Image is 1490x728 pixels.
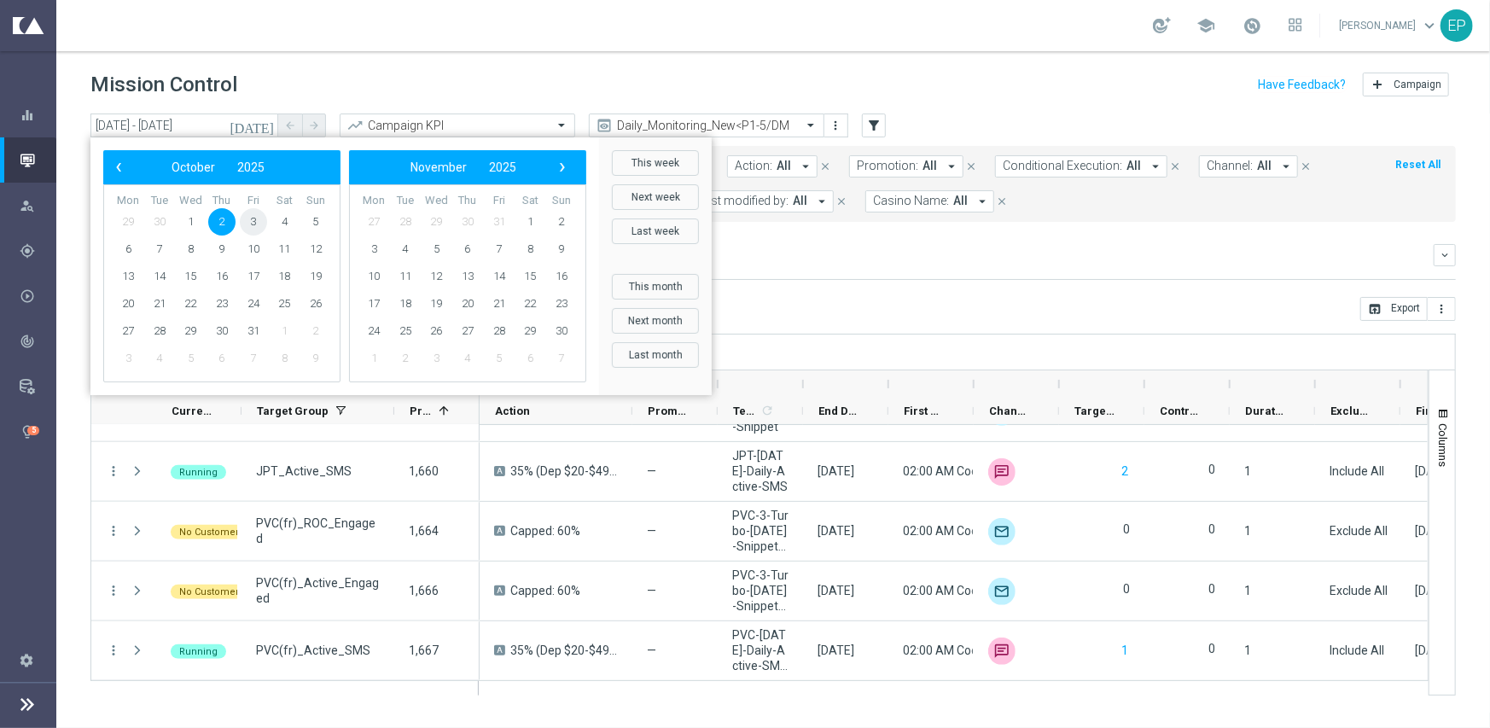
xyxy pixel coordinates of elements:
[240,290,267,317] span: 24
[963,157,979,176] button: close
[1300,160,1312,172] i: close
[300,194,331,208] th: weekday
[308,119,320,131] i: arrow_forward
[904,405,945,417] span: First Send Time
[302,114,326,137] button: arrow_forward
[90,114,278,137] input: Select date range
[392,290,419,317] span: 18
[923,159,937,173] span: All
[340,114,575,137] ng-select: Campaign KPI
[516,345,544,372] span: 6
[20,288,35,304] i: play_circle_outline
[208,263,236,290] span: 16
[177,345,204,372] span: 5
[1148,159,1163,174] i: arrow_drop_down
[271,263,298,290] span: 18
[1435,302,1448,316] i: more_vert
[1074,405,1115,417] span: Targeted Customers
[835,195,847,207] i: close
[1123,521,1130,537] label: 0
[106,643,121,658] button: more_vert
[108,156,130,178] span: ‹
[1330,524,1388,538] span: Exclude All
[20,108,35,123] i: equalizer
[612,342,699,368] button: Last month
[494,585,505,596] span: A
[146,236,173,263] span: 7
[271,208,298,236] span: 4
[865,190,994,213] button: Casino Name: All arrow_drop_down
[849,155,963,178] button: Promotion: All arrow_drop_down
[1394,79,1441,90] span: Campaign
[1330,584,1388,597] span: Exclude All
[1245,405,1286,417] span: Duration
[278,114,302,137] button: arrow_back
[360,263,387,290] span: 10
[818,463,854,479] div: 27 Nov 2025, Thursday
[818,157,833,176] button: close
[422,263,450,290] span: 12
[494,645,505,655] span: A
[647,463,656,479] span: —
[302,345,329,372] span: 9
[114,317,142,345] span: 27
[409,584,439,597] span: 1,666
[903,524,1173,538] span: 02:00 AM Coordinated Universal Time (UTC 00:00)
[19,108,56,122] button: equalizer Dashboard
[612,308,699,334] button: Next month
[172,405,212,417] span: Current Status
[177,263,204,290] span: 15
[227,114,278,139] button: [DATE]
[353,156,573,178] bs-datepicker-navigation-view: ​ ​ ​
[19,289,56,303] button: play_circle_outline Execute
[829,119,843,132] i: more_vert
[1208,462,1215,477] label: 0
[20,288,55,304] div: Execute
[19,199,56,213] button: person_search Explore
[90,73,237,97] h1: Mission Control
[1415,523,1452,539] div: 02 Oct 2025, Thursday
[271,290,298,317] span: 25
[177,208,204,236] span: 1
[19,244,56,258] button: gps_fixed Plan
[146,208,173,236] span: 30
[269,194,300,208] th: weekday
[1120,461,1130,482] button: 2
[19,425,56,439] div: lightbulb Optibot 5
[1330,464,1384,478] span: Include All
[818,583,854,598] div: 27 Nov 2025, Thursday
[19,335,56,348] div: track_changes Analyze
[988,518,1016,545] div: Optimail
[486,263,513,290] span: 14
[516,236,544,263] span: 8
[410,405,432,417] span: Priority
[988,578,1016,605] img: Optimail
[422,208,450,236] span: 29
[392,236,419,263] span: 4
[360,236,387,263] span: 3
[834,192,849,211] button: close
[302,208,329,236] span: 5
[996,195,1008,207] i: close
[240,317,267,345] span: 31
[171,463,226,480] colored-tag: Running
[177,236,204,263] span: 8
[360,290,387,317] span: 17
[113,194,144,208] th: weekday
[302,236,329,263] span: 12
[208,317,236,345] span: 30
[1199,155,1298,178] button: Channel: All arrow_drop_down
[510,583,580,598] span: Capped: 60%
[818,405,859,417] span: End Date
[494,466,505,476] span: A
[1244,583,1251,598] div: 1
[965,160,977,172] i: close
[551,156,573,178] button: ›
[862,114,886,137] button: filter_alt
[302,263,329,290] span: 19
[866,118,882,133] i: filter_alt
[647,523,656,539] span: —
